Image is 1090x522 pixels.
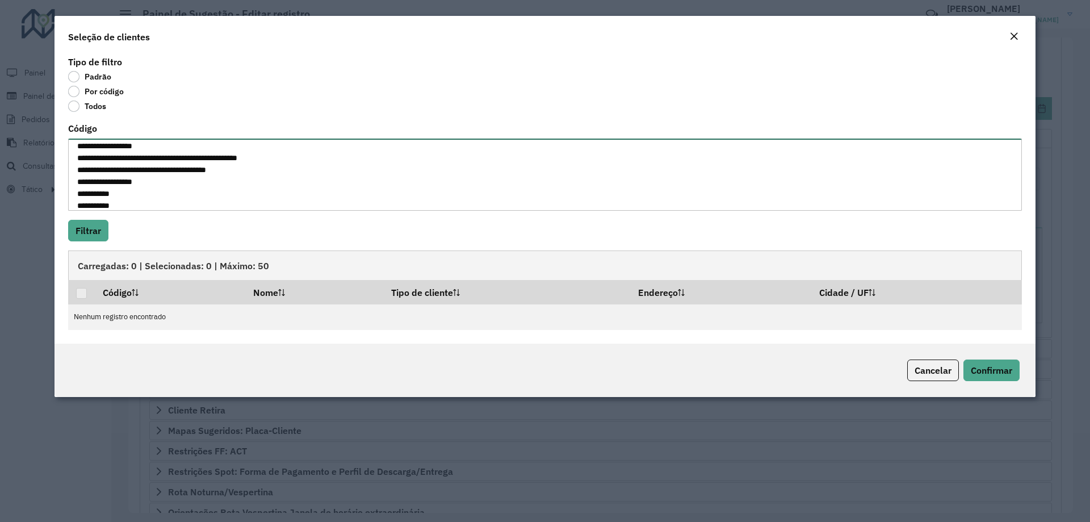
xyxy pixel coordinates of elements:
th: Endereço [630,280,812,304]
label: Tipo de filtro [68,55,122,69]
h4: Seleção de clientes [68,30,150,44]
th: Cidade / UF [812,280,1022,304]
label: Código [68,122,97,135]
div: Carregadas: 0 | Selecionadas: 0 | Máximo: 50 [68,250,1022,280]
label: Todos [68,101,106,112]
button: Close [1006,30,1022,44]
em: Fechar [1009,32,1018,41]
span: Cancelar [915,365,951,376]
label: Por código [68,86,124,97]
th: Código [95,280,245,304]
th: Tipo de cliente [384,280,630,304]
span: Confirmar [971,365,1012,376]
button: Confirmar [963,360,1020,381]
th: Nome [245,280,384,304]
label: Padrão [68,71,111,82]
button: Filtrar [68,220,108,241]
td: Nenhum registro encontrado [68,304,1022,330]
button: Cancelar [907,360,959,381]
